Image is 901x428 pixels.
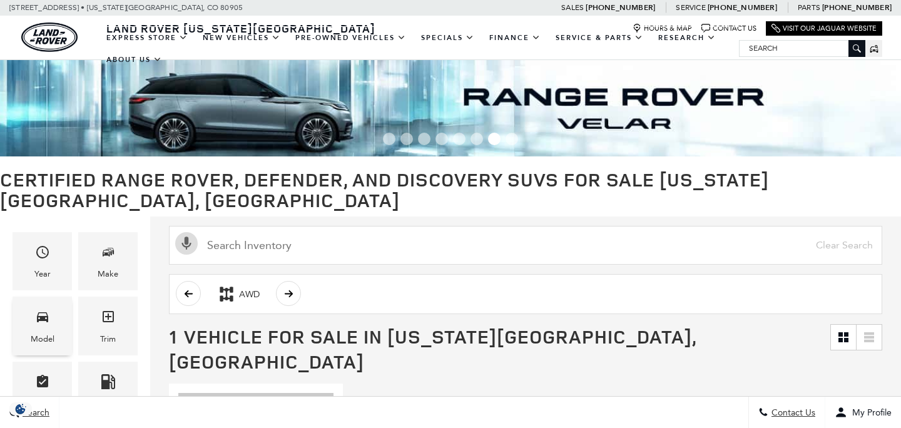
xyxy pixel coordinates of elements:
span: Go to slide 4 [435,133,448,145]
a: Visit Our Jaguar Website [771,24,877,33]
span: Service [676,3,705,12]
div: AWD [217,285,236,303]
div: AWD [239,289,260,300]
span: Go to slide 8 [506,133,518,145]
div: FeaturesFeatures [13,362,72,420]
span: Go to slide 5 [453,133,466,145]
input: Search Inventory [169,226,882,265]
a: About Us [99,49,170,71]
a: Hours & Map [633,24,692,33]
svg: Click to toggle on voice search [175,232,198,255]
span: My Profile [847,407,892,418]
button: AWDAWD [210,281,267,307]
div: Make [98,267,118,281]
span: 1 Vehicle for Sale in [US_STATE][GEOGRAPHIC_DATA], [GEOGRAPHIC_DATA] [169,324,696,374]
span: Contact Us [768,407,815,418]
img: Land Rover [21,23,78,52]
section: Click to Open Cookie Consent Modal [6,402,35,415]
a: land-rover [21,23,78,52]
span: Parts [798,3,820,12]
span: Year [35,242,50,267]
a: Pre-Owned Vehicles [288,27,414,49]
a: [PHONE_NUMBER] [586,3,655,13]
button: Open user profile menu [825,397,901,428]
a: [STREET_ADDRESS] • [US_STATE][GEOGRAPHIC_DATA], CO 80905 [9,3,243,12]
span: Model [35,306,50,332]
div: MakeMake [78,232,138,290]
a: Land Rover [US_STATE][GEOGRAPHIC_DATA] [99,21,383,36]
div: Year [34,267,51,281]
a: New Vehicles [195,27,288,49]
nav: Main Navigation [99,27,739,71]
span: Go to slide 3 [418,133,430,145]
span: Go to slide 2 [400,133,413,145]
a: Contact Us [701,24,756,33]
a: [PHONE_NUMBER] [822,3,892,13]
div: FueltypeFueltype [78,362,138,420]
div: YearYear [13,232,72,290]
span: Land Rover [US_STATE][GEOGRAPHIC_DATA] [106,21,375,36]
div: TrimTrim [78,297,138,355]
span: Go to slide 6 [471,133,483,145]
div: Model [31,332,54,346]
span: Features [35,371,50,397]
span: Trim [101,306,116,332]
span: Go to slide 7 [488,133,501,145]
a: Grid View [831,325,856,350]
a: Finance [482,27,548,49]
a: [PHONE_NUMBER] [708,3,777,13]
span: Fueltype [101,371,116,397]
div: ModelModel [13,297,72,355]
span: Go to slide 1 [383,133,395,145]
div: Trim [100,332,116,346]
span: Sales [561,3,584,12]
img: Opt-Out Icon [6,402,35,415]
button: scroll left [176,281,201,306]
span: Make [101,242,116,267]
a: EXPRESS STORE [99,27,195,49]
a: Research [651,27,723,49]
a: Service & Parts [548,27,651,49]
a: Specials [414,27,482,49]
button: scroll right [276,281,301,306]
input: Search [740,41,865,56]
